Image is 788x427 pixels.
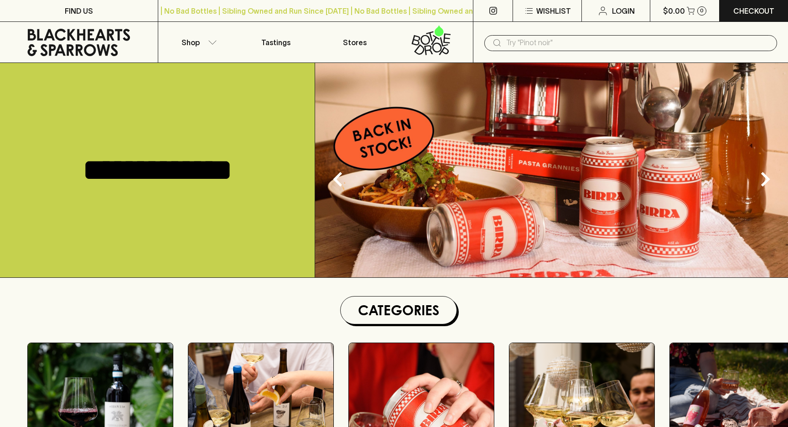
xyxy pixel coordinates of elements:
[316,22,394,62] a: Stores
[320,161,356,198] button: Previous
[733,5,774,16] p: Checkout
[261,37,290,48] p: Tastings
[747,161,783,198] button: Next
[344,300,453,320] h1: Categories
[237,22,316,62] a: Tastings
[181,37,200,48] p: Shop
[315,63,788,277] img: optimise
[700,8,704,13] p: 0
[158,22,237,62] button: Shop
[612,5,635,16] p: Login
[65,5,93,16] p: FIND US
[663,5,685,16] p: $0.00
[506,36,770,50] input: Try "Pinot noir"
[536,5,571,16] p: Wishlist
[343,37,367,48] p: Stores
